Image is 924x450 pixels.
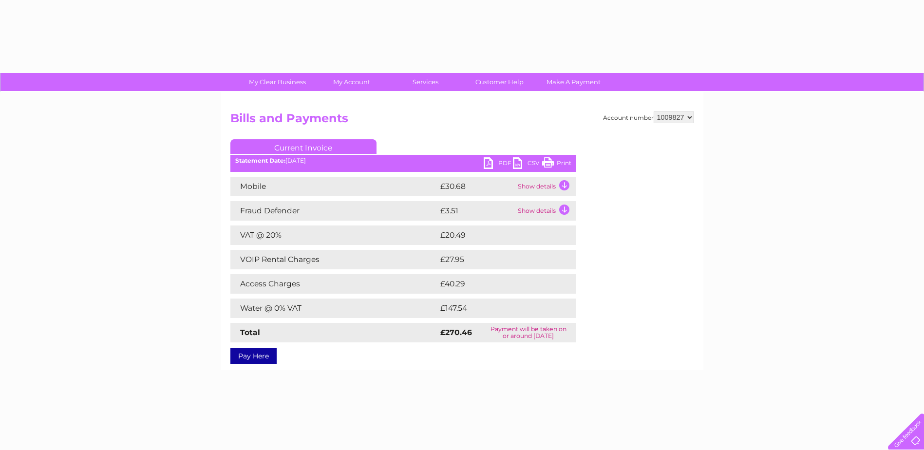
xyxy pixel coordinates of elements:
td: £27.95 [438,250,556,269]
a: CSV [513,157,542,171]
b: Statement Date: [235,157,285,164]
a: Pay Here [230,348,277,364]
div: [DATE] [230,157,576,164]
a: PDF [484,157,513,171]
td: £147.54 [438,299,558,318]
div: Account number [603,112,694,123]
td: £3.51 [438,201,515,221]
td: Payment will be taken on or around [DATE] [481,323,576,342]
td: Fraud Defender [230,201,438,221]
td: VAT @ 20% [230,225,438,245]
a: Customer Help [459,73,540,91]
a: Current Invoice [230,139,377,154]
td: Mobile [230,177,438,196]
td: £20.49 [438,225,557,245]
a: Services [385,73,466,91]
td: Show details [515,201,576,221]
td: £40.29 [438,274,557,294]
a: My Account [311,73,392,91]
h2: Bills and Payments [230,112,694,130]
td: Water @ 0% VAT [230,299,438,318]
td: Show details [515,177,576,196]
td: VOIP Rental Charges [230,250,438,269]
a: My Clear Business [237,73,318,91]
td: £30.68 [438,177,515,196]
strong: £270.46 [440,328,472,337]
strong: Total [240,328,260,337]
a: Make A Payment [533,73,614,91]
td: Access Charges [230,274,438,294]
a: Print [542,157,571,171]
